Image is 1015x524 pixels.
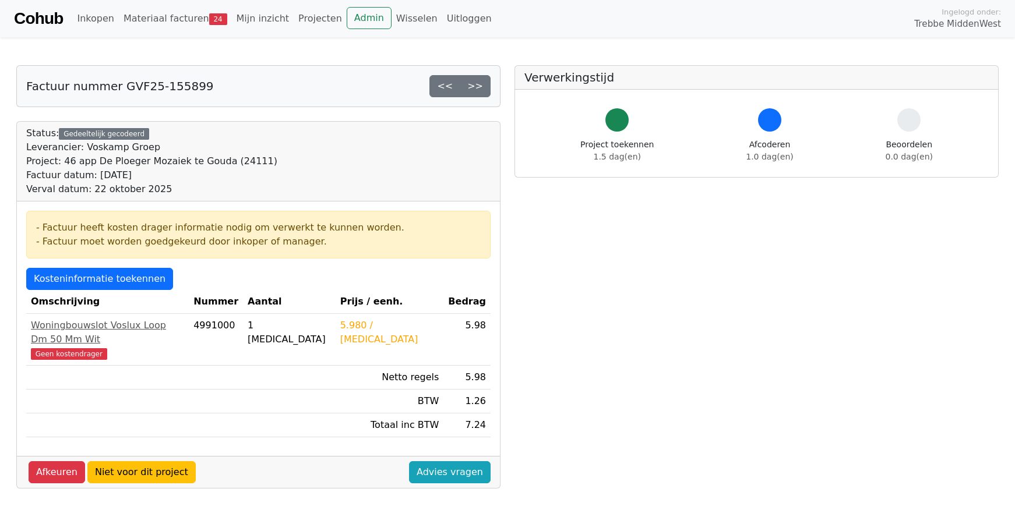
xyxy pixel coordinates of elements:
[36,235,481,249] div: - Factuur moet worden goedgekeurd door inkoper of manager.
[26,290,189,314] th: Omschrijving
[248,318,331,346] div: 1 [MEDICAL_DATA]
[87,461,196,483] a: Niet voor dit project
[746,152,793,161] span: 1.0 dag(en)
[443,413,491,437] td: 7.24
[31,318,184,360] a: Woningbouwslot Voslux Loop Dm 50 Mm WitGeen kostendrager
[336,290,444,314] th: Prijs / eenh.
[429,75,460,97] a: <<
[524,70,989,84] h5: Verwerkingstijd
[443,290,491,314] th: Bedrag
[26,79,214,93] h5: Factuur nummer GVF25-155899
[189,314,243,366] td: 4991000
[26,168,277,182] div: Factuur datum: [DATE]
[442,7,496,30] a: Uitloggen
[59,128,149,140] div: Gedeeltelijk gecodeerd
[26,268,173,290] a: Kosteninformatie toekennen
[336,413,444,437] td: Totaal inc BTW
[914,17,1001,31] span: Trebbe MiddenWest
[72,7,118,30] a: Inkopen
[119,7,232,30] a: Materiaal facturen24
[189,290,243,314] th: Nummer
[460,75,491,97] a: >>
[392,7,442,30] a: Wisselen
[886,139,933,163] div: Beoordelen
[336,366,444,390] td: Netto regels
[746,139,793,163] div: Afcoderen
[580,139,654,163] div: Project toekennen
[409,461,491,483] a: Advies vragen
[26,182,277,196] div: Verval datum: 22 oktober 2025
[336,390,444,413] td: BTW
[443,390,491,413] td: 1.26
[347,7,392,29] a: Admin
[36,221,481,235] div: - Factuur heeft kosten drager informatie nodig om verwerkt te kunnen worden.
[886,152,933,161] span: 0.0 dag(en)
[31,348,107,360] span: Geen kostendrager
[340,318,439,346] div: 5.980 / [MEDICAL_DATA]
[243,290,336,314] th: Aantal
[26,140,277,154] div: Leverancier: Voskamp Groep
[594,152,641,161] span: 1.5 dag(en)
[443,314,491,366] td: 5.98
[443,366,491,390] td: 5.98
[294,7,347,30] a: Projecten
[31,318,184,346] div: Woningbouwslot Voslux Loop Dm 50 Mm Wit
[29,461,85,483] a: Afkeuren
[14,5,63,33] a: Cohub
[26,154,277,168] div: Project: 46 app De Ploeger Mozaiek te Gouda (24111)
[26,126,277,196] div: Status:
[232,7,294,30] a: Mijn inzicht
[209,13,227,25] span: 24
[942,6,1001,17] span: Ingelogd onder:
